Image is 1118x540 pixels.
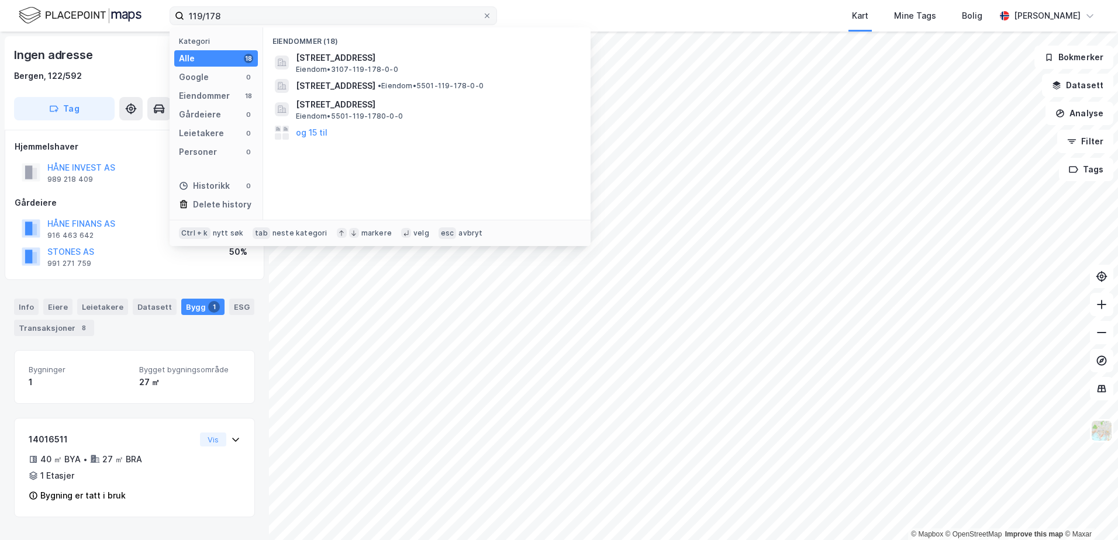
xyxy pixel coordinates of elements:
div: 8 [78,322,89,334]
div: 18 [244,91,253,101]
iframe: Chat Widget [1060,484,1118,540]
span: [STREET_ADDRESS] [296,98,577,112]
div: avbryt [458,229,482,238]
span: [STREET_ADDRESS] [296,51,577,65]
button: og 15 til [296,126,327,140]
div: 1 [208,301,220,313]
div: Ingen adresse [14,46,95,64]
div: 0 [244,147,253,157]
span: Bygninger [29,365,130,375]
div: markere [361,229,392,238]
div: 27 ㎡ BRA [102,452,142,466]
div: esc [439,227,457,239]
div: Kart [852,9,868,23]
div: Bolig [962,9,982,23]
div: 1 [29,375,130,389]
div: Transaksjoner [14,320,94,336]
div: 50% [229,245,247,259]
div: 14016511 [29,432,195,446]
div: 27 ㎡ [139,375,240,389]
div: 40 ㎡ BYA [40,452,81,466]
div: 989 218 409 [47,175,93,184]
div: Hjemmelshaver [15,140,254,154]
button: Datasett [1042,74,1113,97]
div: Alle [179,51,195,65]
span: Eiendom • 3107-119-178-0-0 [296,65,398,74]
span: [STREET_ADDRESS] [296,79,375,93]
div: Gårdeiere [179,108,221,122]
input: Søk på adresse, matrikkel, gårdeiere, leietakere eller personer [184,7,482,25]
a: Improve this map [1005,530,1063,538]
div: Datasett [133,299,177,315]
div: velg [413,229,429,238]
div: Google [179,70,209,84]
div: neste kategori [272,229,327,238]
div: Gårdeiere [15,196,254,210]
div: 1 Etasjer [40,469,74,483]
div: Delete history [193,198,251,212]
div: 18 [244,54,253,63]
div: Mine Tags [894,9,936,23]
div: Historikk [179,179,230,193]
a: OpenStreetMap [946,530,1002,538]
div: ESG [229,299,254,315]
img: Z [1091,420,1113,442]
div: Bygning er tatt i bruk [40,489,126,503]
div: nytt søk [213,229,244,238]
div: 0 [244,72,253,82]
div: 916 463 642 [47,231,94,240]
span: Eiendom • 5501-119-178-0-0 [378,81,484,91]
div: Leietakere [179,126,224,140]
div: Bergen, 122/592 [14,69,82,83]
button: Tags [1059,158,1113,181]
span: Eiendom • 5501-119-1780-0-0 [296,112,403,121]
a: Mapbox [911,530,943,538]
button: Bokmerker [1034,46,1113,69]
div: [PERSON_NAME] [1014,9,1081,23]
div: Bygg [181,299,225,315]
div: Kategori [179,37,258,46]
button: Analyse [1045,102,1113,125]
div: 0 [244,110,253,119]
div: • [83,455,88,464]
div: Leietakere [77,299,128,315]
img: logo.f888ab2527a4732fd821a326f86c7f29.svg [19,5,142,26]
div: Eiendommer [179,89,230,103]
button: Vis [200,432,226,446]
div: 991 271 759 [47,259,91,268]
span: Bygget bygningsområde [139,365,240,375]
div: Ctrl + k [179,227,211,239]
span: • [378,81,381,90]
div: 0 [244,129,253,138]
button: Tag [14,97,115,120]
div: 0 [244,181,253,191]
div: tab [253,227,270,239]
button: Filter [1057,130,1113,153]
div: Eiere [43,299,73,315]
div: Personer [179,145,217,159]
div: Eiendommer (18) [263,27,591,49]
div: Info [14,299,39,315]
